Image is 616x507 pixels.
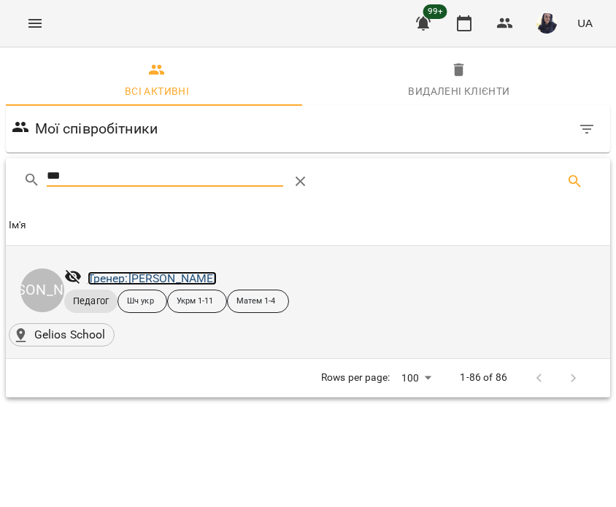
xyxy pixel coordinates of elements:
a: Тренер:[PERSON_NAME] [88,271,217,285]
div: [PERSON_NAME] [20,268,64,312]
div: Видалені клієнти [408,82,509,100]
div: Ім'я [9,217,27,234]
p: Укрм 1-11 [177,295,214,308]
p: Шч укр [127,295,154,308]
div: Укрм 1-11 [167,290,227,313]
span: Педагог [64,295,118,308]
div: Всі активні [125,82,189,100]
p: Матем 1-4 [236,295,276,308]
h6: Мої співробітники [35,117,158,140]
input: Search [47,164,284,187]
button: UA [571,9,598,36]
p: Gelios School [34,326,106,344]
div: 100 [396,368,436,389]
span: Ім'я [9,217,607,234]
button: Menu [18,6,53,41]
div: Sort [9,217,27,234]
span: UA [577,15,593,31]
p: 1-86 of 86 [460,371,507,385]
div: Table Toolbar [6,158,610,205]
div: Шч укр [118,290,167,313]
div: Gelios School() [9,323,115,347]
div: Матем 1-4 [227,290,289,313]
p: Rows per page: [321,371,390,385]
button: Search [558,164,593,199]
img: de66a22b4ea812430751315b74cfe34b.jpg [536,13,557,34]
span: 99+ [423,4,447,19]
